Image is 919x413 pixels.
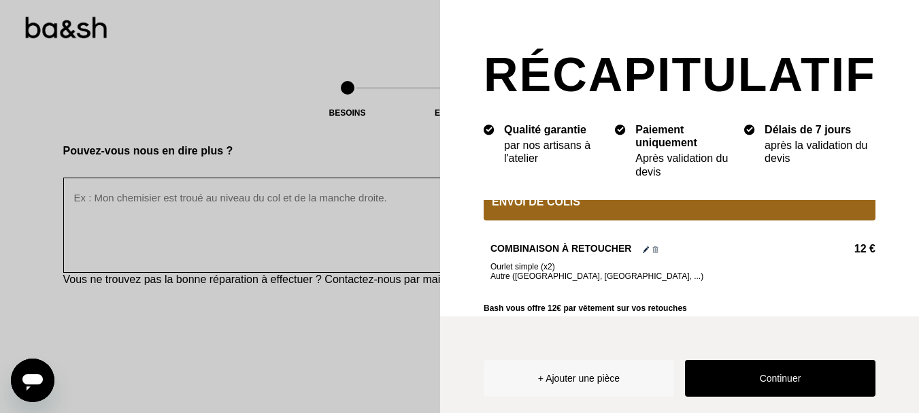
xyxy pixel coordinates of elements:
span: Autre ([GEOGRAPHIC_DATA], [GEOGRAPHIC_DATA], ...) [490,271,703,281]
img: icon list info [615,123,626,135]
div: Bash vous offre 12€ par vêtement sur vos retouches [484,303,875,313]
img: Supprimer [652,246,658,253]
div: Délais de 7 jours [765,123,875,136]
img: icon list info [744,123,755,135]
span: Ourlet simple (x2) [490,262,875,271]
div: Après validation du devis [635,152,737,178]
span: 12 € [854,242,875,255]
button: + Ajouter une pièce [484,360,674,397]
div: Qualité garantie [504,123,608,136]
div: Envoi de colis [484,184,875,220]
div: Paiement uniquement [635,123,737,149]
iframe: Bouton de lancement de la fenêtre de messagerie [11,359,54,402]
img: icon list info [484,123,495,135]
div: par nos artisans à l'atelier [504,139,608,165]
h2: Récapitulatif [440,44,919,107]
div: après la validation du devis [765,139,875,165]
button: Continuer [685,360,875,397]
h2: Combinaison à retoucher [490,242,631,255]
img: Éditer [643,246,649,253]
